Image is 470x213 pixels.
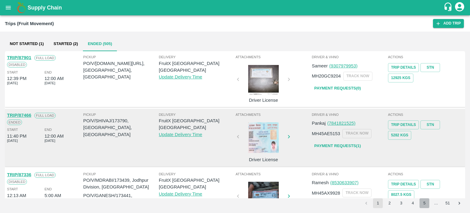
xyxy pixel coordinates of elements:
[408,198,418,208] button: Go to page 4
[34,55,56,61] span: Full Load
[420,180,440,189] a: STN
[7,70,18,75] span: Start
[159,112,234,117] span: Delivery
[159,177,234,191] p: FruitX [GEOGRAPHIC_DATA] [GEOGRAPHIC_DATA]
[159,192,202,196] a: Update Delivery Time
[360,198,465,208] nav: pagination navigation
[454,198,464,208] button: Go to next page
[443,198,453,208] button: Go to page 51
[454,1,465,14] div: account of current user
[83,54,159,60] span: Pickup
[7,197,18,203] span: [DATE]
[327,121,355,126] a: (7841821525)
[34,172,56,178] span: Full Load
[312,141,363,151] a: Payment Requests(1)
[7,186,18,192] span: Start
[7,120,22,125] span: Ended
[236,54,311,60] span: Attachments
[312,63,328,68] span: Sameer
[388,120,419,129] a: Trip Details
[1,1,15,15] button: open drawer
[28,5,62,11] b: Supply Chain
[388,54,463,60] span: Actions
[45,186,52,192] span: End
[45,192,61,199] div: 5:00 AM
[388,112,463,117] span: Actions
[7,127,18,132] span: Start
[83,60,159,81] p: PO/V/[DOMAIN_NAME][URL], [GEOGRAPHIC_DATA], [GEOGRAPHIC_DATA]
[159,60,234,74] p: FruitX [GEOGRAPHIC_DATA] [GEOGRAPHIC_DATA]
[159,74,202,79] a: Update Delivery Time
[159,171,234,177] span: Delivery
[45,197,55,203] span: [DATE]
[45,80,55,86] span: [DATE]
[7,138,18,143] span: [DATE]
[312,180,329,185] span: Ramesh
[7,80,18,86] span: [DATE]
[431,200,441,206] div: …
[28,3,443,12] a: Supply Chain
[312,112,387,117] span: Driver & VHNo
[420,198,429,208] button: Go to page 5
[49,36,83,51] button: Started (2)
[241,97,286,104] p: Driver License
[7,192,26,199] div: 12:13 AM
[83,112,159,117] span: Pickup
[388,180,419,189] a: Trip Details
[7,172,31,177] a: TRIP/87336
[7,55,31,60] a: TRIP/87901
[388,171,463,177] span: Actions
[312,121,326,126] span: Pankaj
[159,54,234,60] span: Delivery
[83,177,159,191] p: PO/V/MDRABI/173439, Jodhpur Division, [GEOGRAPHIC_DATA]
[443,2,454,13] div: customer-support
[388,190,414,199] button: 8027.5 Kgs
[420,63,440,72] a: STN
[7,179,27,184] span: Disabled
[45,133,64,139] div: 12:00 AM
[7,75,27,82] div: 12:39 PM
[83,171,159,177] span: Pickup
[312,83,363,94] a: Payment Requests(0)
[159,132,202,137] a: Update Delivery Time
[45,138,55,143] span: [DATE]
[385,198,394,208] button: Go to page 2
[312,54,387,60] span: Driver & VHNo
[83,117,159,138] p: PO/V/SHIVAJ/173790, [GEOGRAPHIC_DATA], [GEOGRAPHIC_DATA]
[83,192,159,213] p: PO/V/GANESH/173441, [GEOGRAPHIC_DATA], [GEOGRAPHIC_DATA]
[312,171,387,177] span: Driver & VHNo
[5,36,49,51] button: Not Started (1)
[7,133,27,139] div: 11:40 PM
[159,117,234,131] p: FruitX [GEOGRAPHIC_DATA] [GEOGRAPHIC_DATA]
[7,113,31,118] a: TRIP/87466
[312,73,341,79] p: MH20GC9204
[396,198,406,208] button: Go to page 3
[34,113,56,118] span: Full Load
[329,63,357,68] a: (9307979953)
[7,62,27,67] span: Disabled
[45,75,64,82] div: 12:00 AM
[236,171,311,177] span: Attachments
[388,63,419,72] a: Trip Details
[5,20,54,28] div: Trips (Fruit Movement)
[433,19,464,28] a: Add Trip
[236,112,311,117] span: Attachments
[388,131,411,140] button: 5282 Kgs
[241,156,286,163] p: Driver License
[330,180,358,185] a: (8530633907)
[312,130,340,137] p: MH45AE5153
[83,36,117,51] button: Ended (505)
[420,120,440,129] a: STN
[45,70,52,75] span: End
[312,190,340,196] p: MH45AX9928
[45,127,52,132] span: End
[373,198,383,208] button: page 1
[15,2,28,14] img: logo
[388,74,413,82] button: 12925 Kgs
